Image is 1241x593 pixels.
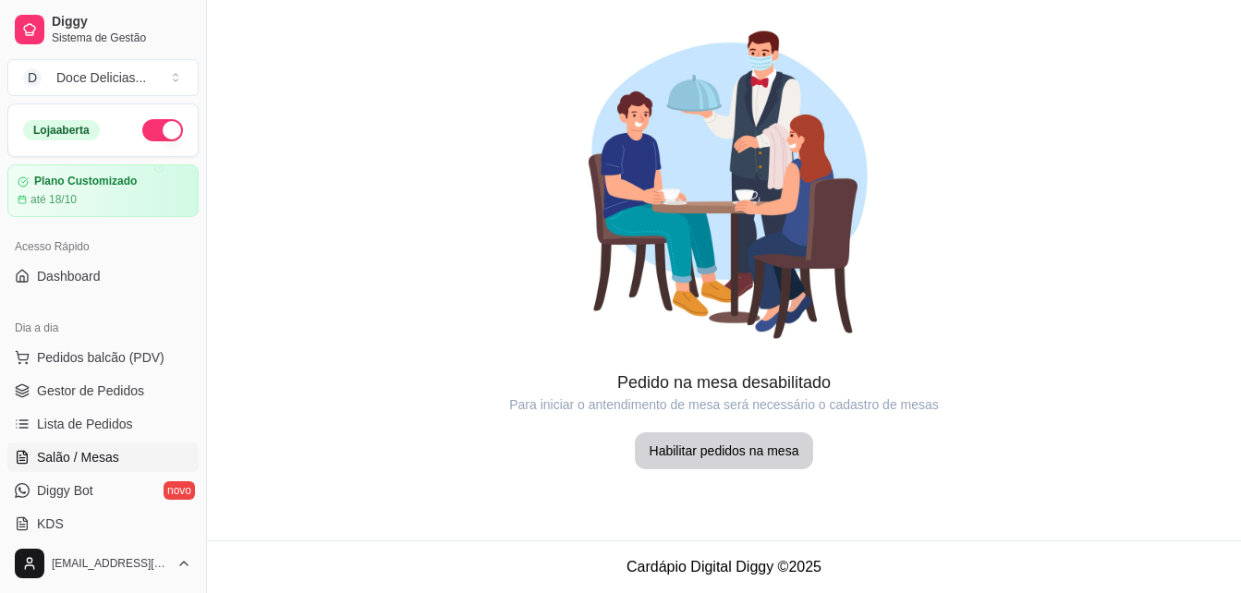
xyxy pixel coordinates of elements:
span: Sistema de Gestão [52,30,191,45]
a: Salão / Mesas [7,442,199,472]
span: Lista de Pedidos [37,415,133,433]
span: [EMAIL_ADDRESS][DOMAIN_NAME] [52,556,169,571]
span: KDS [37,514,64,533]
a: Gestor de Pedidos [7,376,199,405]
a: Lista de Pedidos [7,409,199,439]
button: Select a team [7,59,199,96]
div: Loja aberta [23,120,100,140]
article: Para iniciar o antendimento de mesa será necessário o cadastro de mesas [207,395,1241,414]
span: Dashboard [37,267,101,285]
span: D [23,68,42,87]
span: Diggy Bot [37,481,93,500]
button: [EMAIL_ADDRESS][DOMAIN_NAME] [7,541,199,586]
a: Dashboard [7,261,199,291]
button: Alterar Status [142,119,183,141]
span: Salão / Mesas [37,448,119,466]
article: Pedido na mesa desabilitado [207,369,1241,395]
div: Doce Delicias ... [56,68,146,87]
span: Gestor de Pedidos [37,381,144,400]
article: até 18/10 [30,192,77,207]
div: Acesso Rápido [7,232,199,261]
span: Pedidos balcão (PDV) [37,348,164,367]
a: Plano Customizadoaté 18/10 [7,164,199,217]
a: KDS [7,509,199,539]
span: Diggy [52,14,191,30]
article: Plano Customizado [34,175,137,188]
button: Pedidos balcão (PDV) [7,343,199,372]
div: Dia a dia [7,313,199,343]
a: DiggySistema de Gestão [7,7,199,52]
button: Habilitar pedidos na mesa [635,432,814,469]
a: Diggy Botnovo [7,476,199,505]
footer: Cardápio Digital Diggy © 2025 [207,540,1241,593]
